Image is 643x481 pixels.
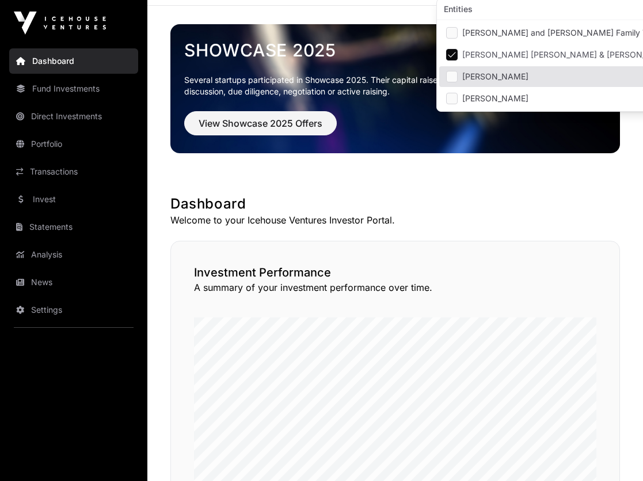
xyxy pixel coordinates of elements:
iframe: Chat Widget [585,426,643,481]
a: News [9,270,138,295]
a: Statements [9,214,138,240]
span: [PERSON_NAME] [462,73,528,81]
a: Analysis [9,242,138,267]
p: A summary of your investment performance over time. [194,281,596,294]
p: Several startups participated in Showcase 2025. Their capital raises may be at different stages o... [184,74,571,97]
img: Icehouse Ventures Logo [14,12,106,35]
span: View Showcase 2025 Offers [199,116,322,130]
a: Invest [9,187,138,212]
a: Dashboard [9,48,138,74]
img: Showcase 2025 [170,24,620,153]
a: View Showcase 2025 Offers [184,123,337,134]
h2: Investment Performance [194,264,596,281]
button: View Showcase 2025 Offers [184,111,337,135]
a: Fund Investments [9,76,138,101]
a: Settings [9,297,138,323]
a: Portfolio [9,131,138,157]
a: Transactions [9,159,138,184]
h1: Dashboard [170,195,620,213]
a: Showcase 2025 [184,40,606,60]
span: [PERSON_NAME] [462,94,528,103]
p: Welcome to your Icehouse Ventures Investor Portal. [170,213,620,227]
a: Direct Investments [9,104,138,129]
